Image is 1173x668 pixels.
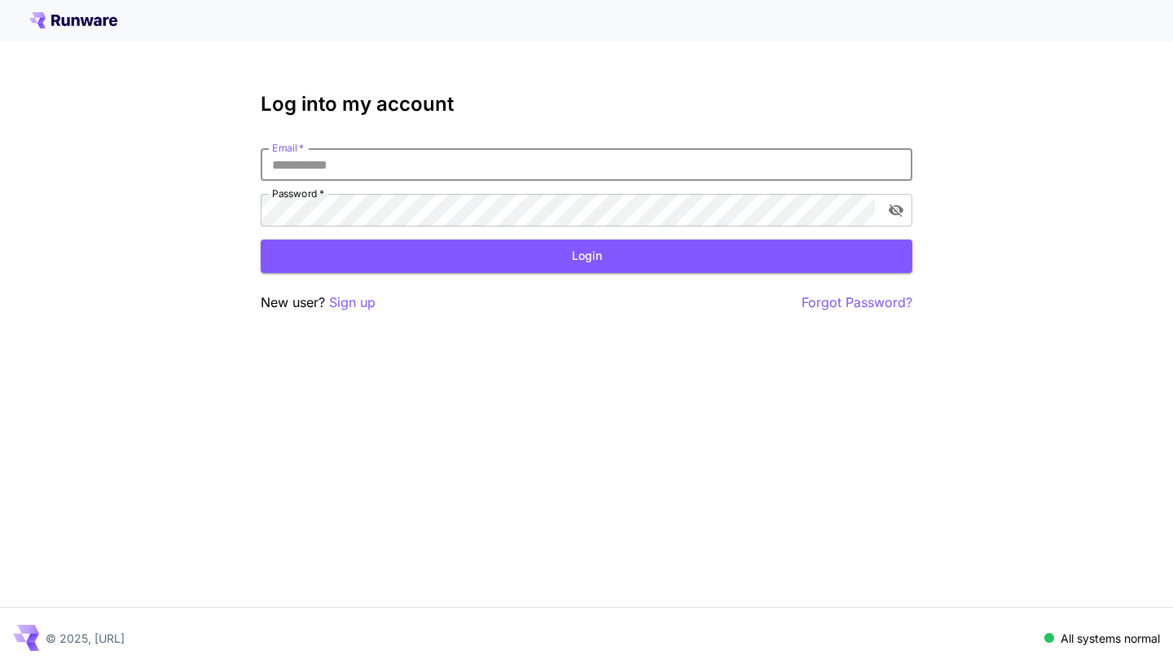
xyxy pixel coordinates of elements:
[1061,630,1160,647] p: All systems normal
[46,630,125,647] p: © 2025, [URL]
[272,141,304,155] label: Email
[261,93,912,116] h3: Log into my account
[881,196,911,225] button: toggle password visibility
[272,187,324,200] label: Password
[261,240,912,273] button: Login
[802,292,912,313] button: Forgot Password?
[261,292,376,313] p: New user?
[329,292,376,313] button: Sign up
